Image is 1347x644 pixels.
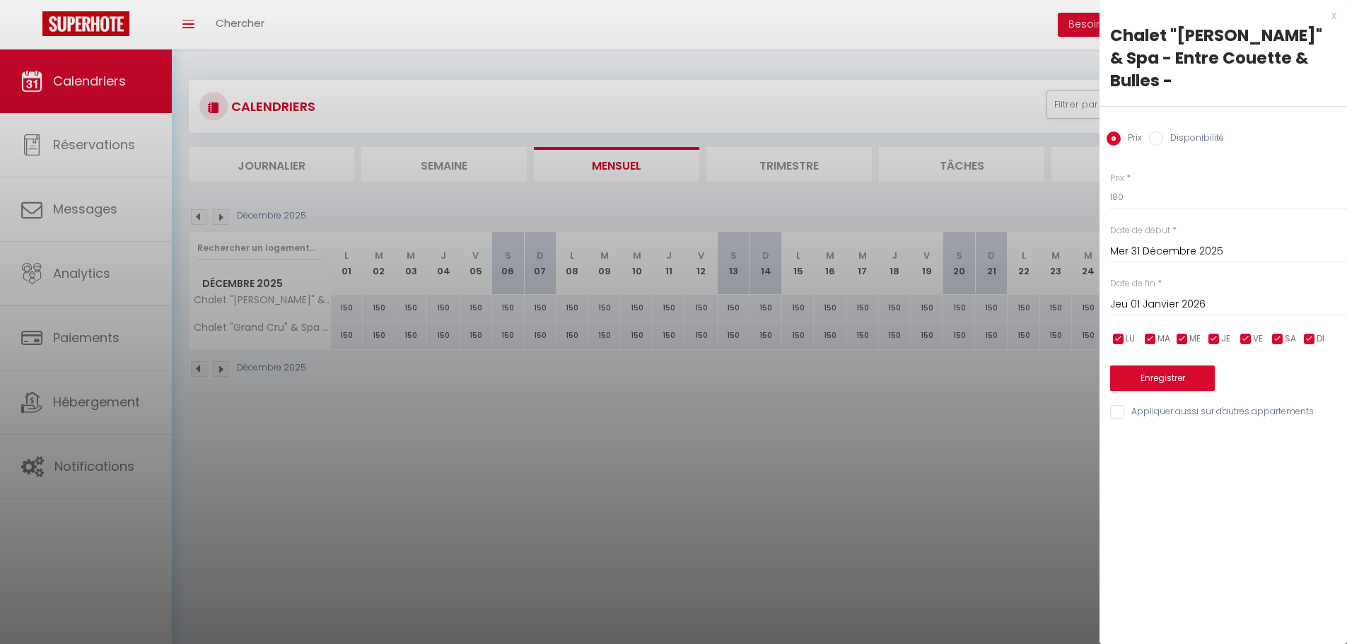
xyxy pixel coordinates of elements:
[1126,332,1135,346] span: LU
[1110,24,1336,92] div: Chalet "[PERSON_NAME]" & Spa - Entre Couette & Bulles -
[1221,332,1230,346] span: JE
[1285,332,1296,346] span: SA
[1110,365,1215,391] button: Enregistrer
[1158,332,1170,346] span: MA
[1121,131,1142,147] label: Prix
[1110,277,1155,291] label: Date de fin
[1110,224,1170,238] label: Date de début
[1100,7,1336,24] div: x
[1163,131,1224,147] label: Disponibilité
[1317,332,1324,346] span: DI
[1110,172,1124,185] label: Prix
[1189,332,1201,346] span: ME
[1253,332,1263,346] span: VE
